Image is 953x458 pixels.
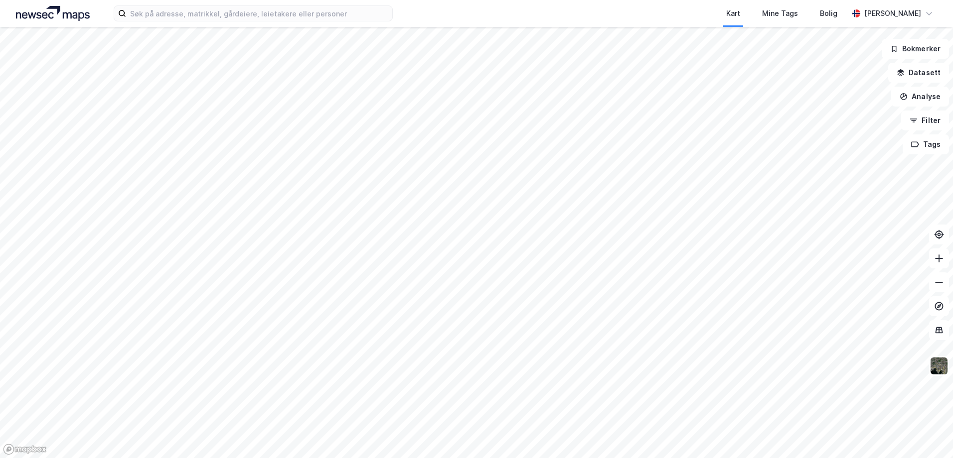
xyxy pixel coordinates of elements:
[726,7,740,19] div: Kart
[864,7,921,19] div: [PERSON_NAME]
[901,111,949,130] button: Filter
[762,7,798,19] div: Mine Tags
[126,6,392,21] input: Søk på adresse, matrikkel, gårdeiere, leietakere eller personer
[3,444,47,455] a: Mapbox homepage
[903,410,953,458] iframe: Chat Widget
[16,6,90,21] img: logo.a4113a55bc3d86da70a041830d287a7e.svg
[820,7,837,19] div: Bolig
[930,356,949,375] img: 9k=
[903,410,953,458] div: Kontrollprogram for chat
[882,39,949,59] button: Bokmerker
[888,63,949,83] button: Datasett
[903,134,949,154] button: Tags
[891,87,949,107] button: Analyse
